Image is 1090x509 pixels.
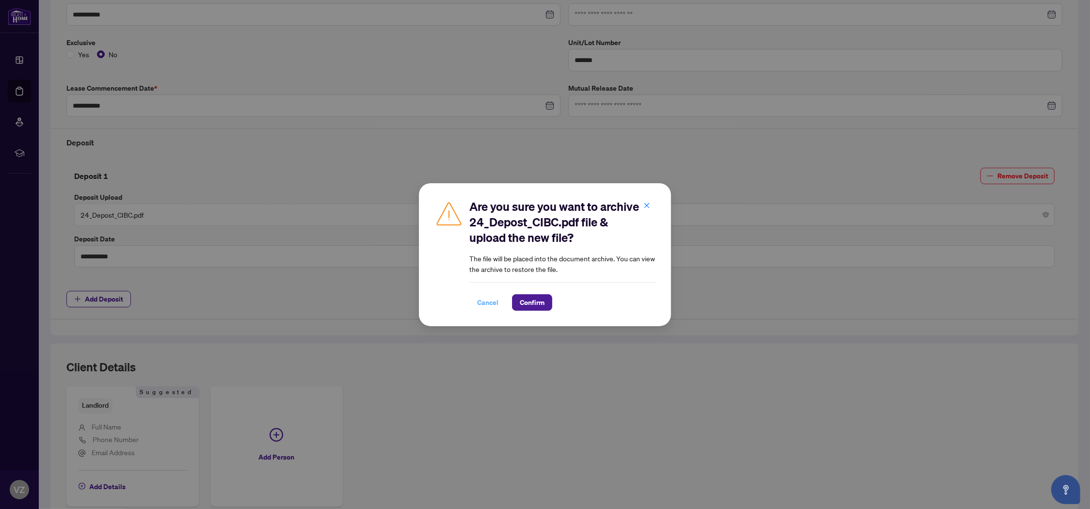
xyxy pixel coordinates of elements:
div: The file will be placed into the document archive. You can view the archive to restore the file. [469,199,656,311]
span: Cancel [477,295,498,310]
span: Confirm [520,295,545,310]
button: Open asap [1051,475,1080,504]
img: Caution Icon [434,199,464,228]
button: Cancel [469,294,506,311]
span: close [643,202,650,209]
h2: Are you sure you want to archive 24_Depost_CIBC.pdf file & upload the new file? [469,199,656,245]
button: Confirm [512,294,552,311]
